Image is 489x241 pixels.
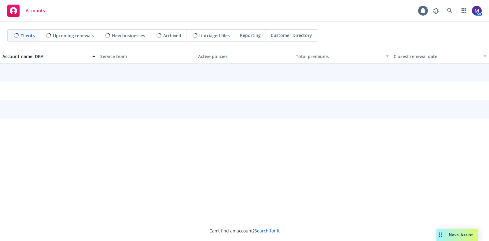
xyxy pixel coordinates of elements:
button: Closest renewal date [391,49,489,64]
div: Drag to move [436,229,444,241]
span: Reporting [240,32,261,38]
button: Active policies [196,49,293,64]
span: Untriaged files [199,32,230,39]
div: Closest renewal date [394,53,480,60]
span: New businesses [112,32,145,39]
span: Customer Directory [271,32,312,38]
a: Search for it [255,228,280,234]
a: Report a Bug [430,5,442,17]
div: Active policies [198,53,291,60]
span: Accounts [26,8,45,13]
span: Clients [20,32,35,39]
div: Account name, DBA [2,53,89,60]
span: Can't find an account? [209,228,280,234]
button: Total premiums [293,49,391,64]
button: Service team [98,49,196,64]
div: Total premiums [296,53,382,60]
img: photo [472,6,482,16]
a: Switch app [458,5,470,17]
div: Service team [100,53,193,60]
span: Nova Assist [449,232,473,237]
span: Upcoming renewals [53,32,94,39]
button: Nova Assist [436,229,478,241]
span: Archived [163,32,181,39]
a: Search [444,5,456,17]
a: Accounts [5,2,47,19]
